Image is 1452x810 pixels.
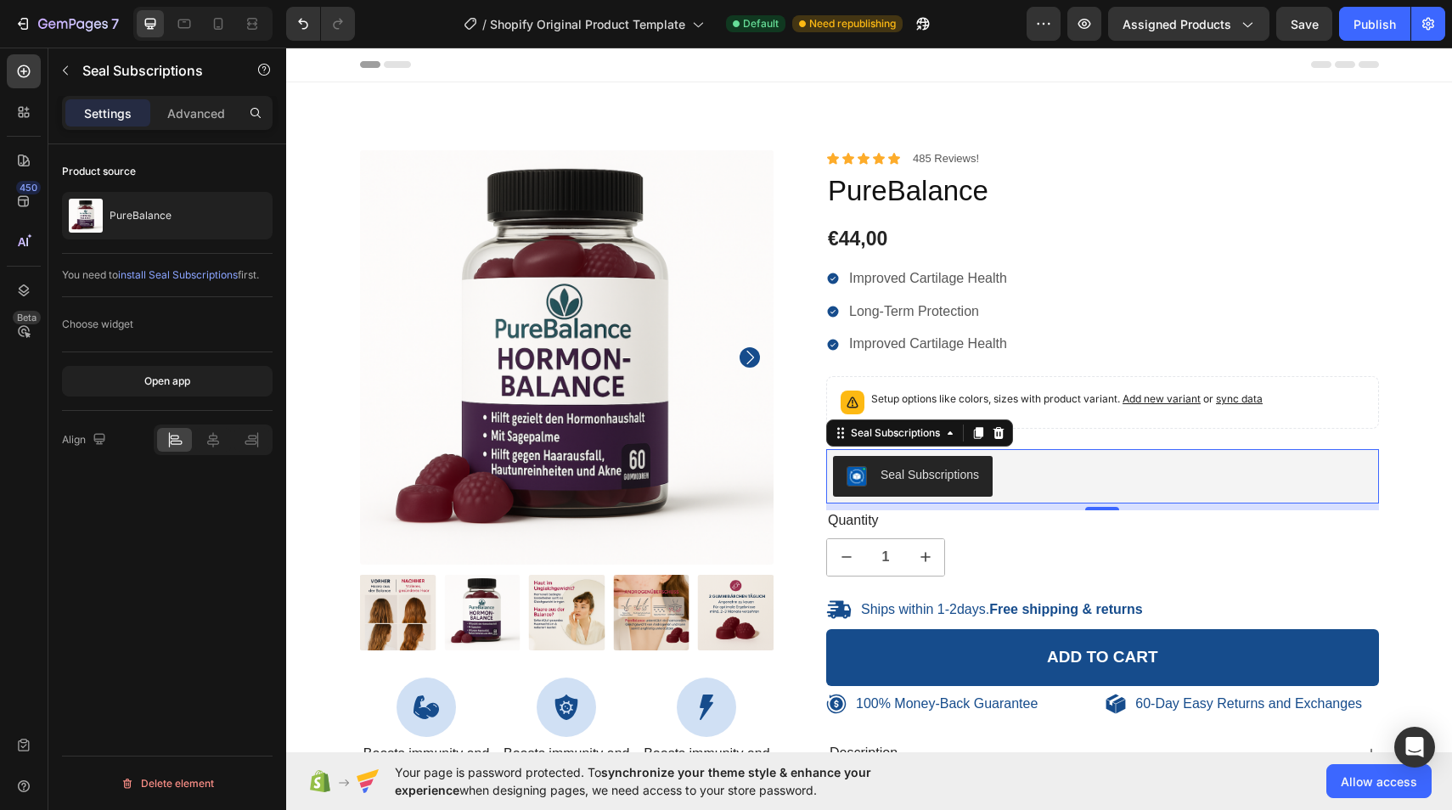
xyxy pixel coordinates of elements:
[1339,7,1410,41] button: Publish
[62,429,110,452] div: Align
[560,419,581,439] img: SealSubscriptions.png
[13,311,41,324] div: Beta
[547,408,706,449] button: Seal Subscriptions
[541,492,579,528] button: decrement
[579,492,620,528] input: quantity
[395,763,937,799] span: Your page is password protected. To when designing pages, we need access to your store password.
[540,124,1093,164] h1: PureBalance
[540,463,1093,484] div: Quantity
[561,378,657,393] div: Seal Subscriptions
[16,181,41,194] div: 450
[1276,7,1332,41] button: Save
[836,345,915,357] span: Add new variant
[575,554,857,571] p: Ships within 1-2days.
[7,7,127,41] button: 7
[1326,764,1432,798] button: Allow access
[1341,773,1417,790] span: Allow access
[563,256,721,273] p: Long-Term Protection
[490,15,685,33] span: Shopify Original Product Template
[930,345,976,357] span: sync data
[620,492,658,528] button: increment
[585,343,976,360] p: Setup options like colors, sizes with product variant.
[570,648,751,666] p: 100% Money-Back Guarantee
[356,698,486,734] p: Boosts immunity and defense
[76,698,205,734] p: Boosts immunity and defense
[286,48,1452,752] iframe: Design area
[540,177,1093,206] div: €44,00
[69,199,103,233] img: product feature img
[1354,15,1396,33] div: Publish
[395,765,871,797] span: synchronize your theme style & enhance your experience
[1291,17,1319,31] span: Save
[62,770,273,797] button: Delete element
[627,104,693,119] p: 485 Reviews!
[453,300,474,320] button: Carousel Next Arrow
[84,104,132,122] p: Settings
[62,317,133,332] div: Choose widget
[62,267,273,283] div: You need to first.
[111,14,119,34] p: 7
[167,104,225,122] p: Advanced
[563,288,721,306] p: Improved Cartilage Health
[216,698,346,734] p: Boosts immunity and defense
[1394,727,1435,768] div: Open Intercom Messenger
[849,648,1076,666] p: 60-Day Easy Returns and Exchanges
[809,16,896,31] span: Need republishing
[594,419,693,436] div: Seal Subscriptions
[540,582,1093,638] button: Add to cart
[1123,15,1231,33] span: Assigned Products
[110,210,172,222] p: PureBalance
[121,773,214,794] div: Delete element
[761,599,872,621] div: Add to cart
[563,222,721,240] p: Improved Cartilage Health
[82,60,227,81] p: Seal Subscriptions
[62,366,273,397] button: Open app
[62,164,136,179] div: Product source
[286,7,355,41] div: Undo/Redo
[144,374,190,389] div: Open app
[703,554,856,569] strong: Free shipping & returns
[543,697,611,715] p: Description
[915,345,976,357] span: or
[743,16,779,31] span: Default
[1108,7,1269,41] button: Assigned Products
[482,15,487,33] span: /
[118,268,238,281] span: install Seal Subscriptions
